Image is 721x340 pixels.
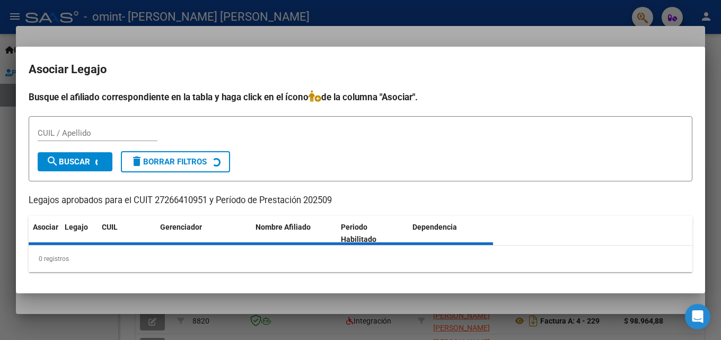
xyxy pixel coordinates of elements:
[29,194,692,207] p: Legajos aprobados para el CUIT 27266410951 y Período de Prestación 202509
[130,157,207,167] span: Borrar Filtros
[121,151,230,172] button: Borrar Filtros
[341,223,376,243] span: Periodo Habilitado
[256,223,311,231] span: Nombre Afiliado
[29,90,692,104] h4: Busque el afiliado correspondiente en la tabla y haga click en el ícono de la columna "Asociar".
[251,216,337,251] datatable-header-cell: Nombre Afiliado
[29,216,60,251] datatable-header-cell: Asociar
[60,216,98,251] datatable-header-cell: Legajo
[38,152,112,171] button: Buscar
[408,216,494,251] datatable-header-cell: Dependencia
[102,223,118,231] span: CUIL
[160,223,202,231] span: Gerenciador
[685,304,710,329] div: Open Intercom Messenger
[337,216,408,251] datatable-header-cell: Periodo Habilitado
[29,246,692,272] div: 0 registros
[29,59,692,80] h2: Asociar Legajo
[412,223,457,231] span: Dependencia
[65,223,88,231] span: Legajo
[98,216,156,251] datatable-header-cell: CUIL
[156,216,251,251] datatable-header-cell: Gerenciador
[46,155,59,168] mat-icon: search
[130,155,143,168] mat-icon: delete
[46,157,90,167] span: Buscar
[33,223,58,231] span: Asociar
